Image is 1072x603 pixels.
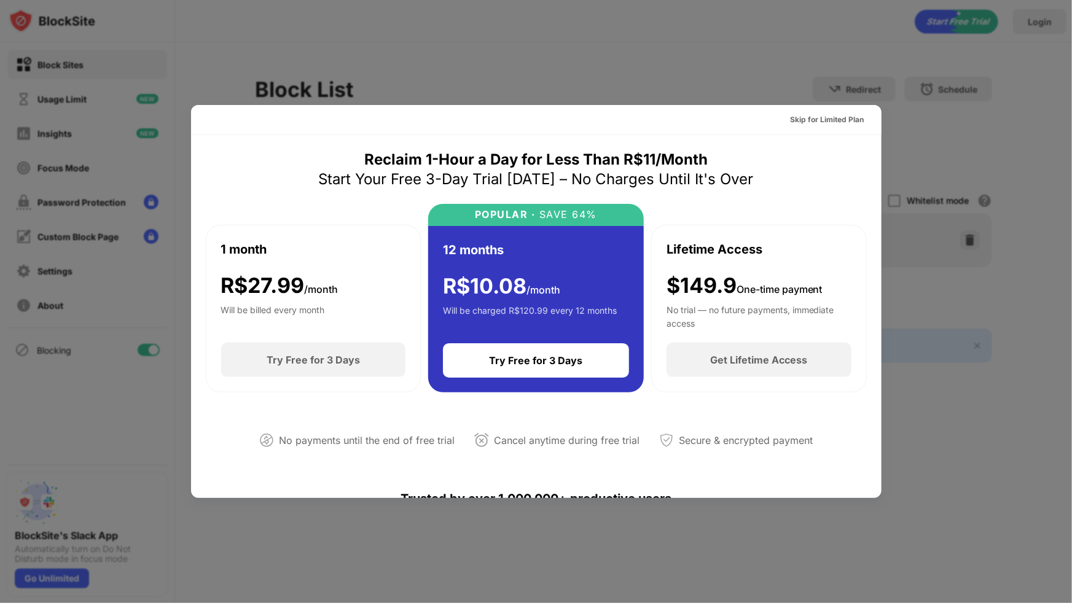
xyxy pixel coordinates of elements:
[206,469,867,528] div: Trusted by over 1,000,000+ productive users
[659,433,674,448] img: secured-payment
[490,354,583,367] div: Try Free for 3 Days
[221,303,325,328] div: Will be billed every month
[667,273,823,298] div: $149.9
[791,114,864,126] div: Skip for Limited Plan
[475,209,536,220] div: POPULAR ·
[443,304,617,329] div: Will be charged R$120.99 every 12 months
[737,283,823,295] span: One-time payment
[494,432,640,449] div: Cancel anytime during free trial
[221,273,338,298] div: R$ 27.99
[305,283,338,295] span: /month
[536,209,598,220] div: SAVE 64%
[710,354,807,366] div: Get Lifetime Access
[221,240,267,259] div: 1 month
[667,240,762,259] div: Lifetime Access
[667,303,851,328] div: No trial — no future payments, immediate access
[319,169,754,189] div: Start Your Free 3-Day Trial [DATE] – No Charges Until It's Over
[526,284,560,296] span: /month
[259,433,274,448] img: not-paying
[679,432,813,449] div: Secure & encrypted payment
[364,150,708,169] div: Reclaim 1-Hour a Day for Less Than R$11/Month
[267,354,360,366] div: Try Free for 3 Days
[443,274,560,299] div: R$ 10.08
[443,241,504,259] div: 12 months
[474,433,489,448] img: cancel-anytime
[279,432,455,449] div: No payments until the end of free trial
